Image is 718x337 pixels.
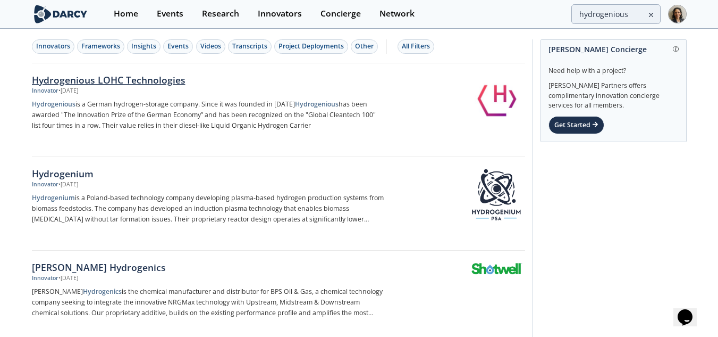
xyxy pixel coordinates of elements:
[402,42,430,51] div: All Filters
[127,39,161,54] button: Insights
[83,287,122,296] strong: Hydrogenics
[81,42,120,51] div: Frameworks
[471,262,523,275] img: Shotwell Hydrogenics
[163,39,193,54] button: Events
[295,100,339,109] strong: Hydrogenious
[32,87,58,95] div: Innovator
[200,42,221,51] div: Videos
[131,42,156,51] div: Insights
[398,39,434,54] button: All Filters
[673,294,707,326] iframe: chat widget
[32,193,384,225] p: is a Poland-based technology company developing plasma-based hydrogen production systems from bio...
[548,76,679,111] div: [PERSON_NAME] Partners offers complimentary innovation concierge services for all members.
[32,5,90,23] img: logo-wide.svg
[228,39,272,54] button: Transcripts
[232,42,267,51] div: Transcripts
[668,5,687,23] img: Profile
[32,157,525,251] a: Hydrogenium Innovator •[DATE] Hydrogeniumis a Poland-based technology company developing plasma-b...
[351,39,378,54] button: Other
[32,39,74,54] button: Innovators
[32,274,58,283] div: Innovator
[58,87,78,95] div: • [DATE]
[548,40,679,59] div: [PERSON_NAME] Concierge
[196,39,225,54] button: Videos
[571,4,661,24] input: Advanced Search
[355,42,374,51] div: Other
[548,59,679,76] div: Need help with a project?
[471,75,523,127] img: Hydrogenious LOHC Technologies
[320,10,361,18] div: Concierge
[58,274,78,283] div: • [DATE]
[379,10,415,18] div: Network
[167,42,189,51] div: Events
[157,10,183,18] div: Events
[274,39,348,54] button: Project Deployments
[673,46,679,52] img: information.svg
[278,42,344,51] div: Project Deployments
[114,10,138,18] div: Home
[32,73,384,87] div: Hydrogenious LOHC Technologies
[36,42,70,51] div: Innovators
[548,116,604,134] div: Get Started
[32,286,384,318] p: [PERSON_NAME] is the chemical manufacturer and distributor for BPS Oil & Gas, a chemical technolo...
[202,10,239,18] div: Research
[77,39,124,54] button: Frameworks
[32,167,384,180] div: Hydrogenium
[258,10,302,18] div: Innovators
[58,180,78,189] div: • [DATE]
[471,168,523,220] img: Hydrogenium
[32,260,384,274] div: [PERSON_NAME] Hydrogenics
[32,100,75,109] strong: Hydrogenious
[32,63,525,157] a: Hydrogenious LOHC Technologies Innovator •[DATE] Hydrogeniousis a German hydrogen-storage company...
[32,193,75,202] strong: Hydrogenium
[32,180,58,189] div: Innovator
[32,99,384,131] p: is a German hydrogen-storage company. Since it was founded in [DATE] has been awarded "The Innova...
